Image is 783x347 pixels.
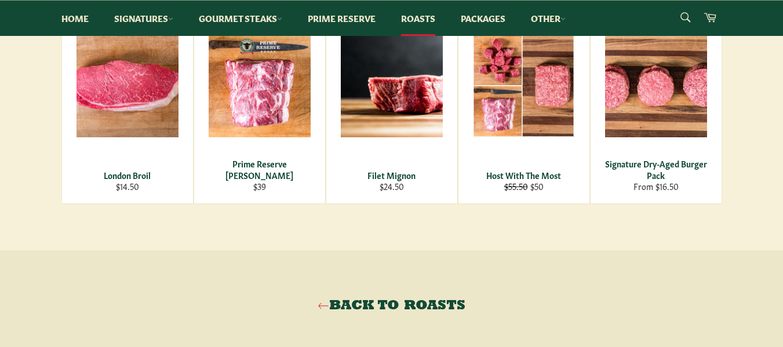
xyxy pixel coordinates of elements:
[465,170,582,181] div: Host With The Most
[187,1,294,36] a: Gourmet Steaks
[201,158,318,181] div: Prime Reserve [PERSON_NAME]
[103,1,185,36] a: Signatures
[333,170,450,181] div: Filet Mignon
[341,35,443,137] img: Filet Mignon
[12,297,771,315] a: Back to Roasts
[449,1,517,36] a: Packages
[50,1,100,36] a: Home
[69,170,185,181] div: London Broil
[590,3,722,204] a: Signature Dry-Aged Burger Pack Signature Dry-Aged Burger Pack From $16.50
[69,181,185,192] div: $14.50
[458,3,590,204] a: Host With The Most Host With The Most $55.50 $50
[194,3,326,204] a: Prime Reserve Chuck Roast Prime Reserve [PERSON_NAME] $39
[296,1,387,36] a: Prime Reserve
[209,35,311,137] img: Prime Reserve Chuck Roast
[333,181,450,192] div: $24.50
[519,1,577,36] a: Other
[605,35,707,137] img: Signature Dry-Aged Burger Pack
[598,158,714,181] div: Signature Dry-Aged Burger Pack
[389,1,447,36] a: Roasts
[326,3,458,204] a: Filet Mignon Filet Mignon $24.50
[77,35,179,137] img: London Broil
[473,35,575,137] img: Host With The Most
[504,180,528,192] s: $55.50
[61,3,194,204] a: London Broil London Broil $14.50
[465,181,582,192] div: $50
[598,181,714,192] div: From $16.50
[201,181,318,192] div: $39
